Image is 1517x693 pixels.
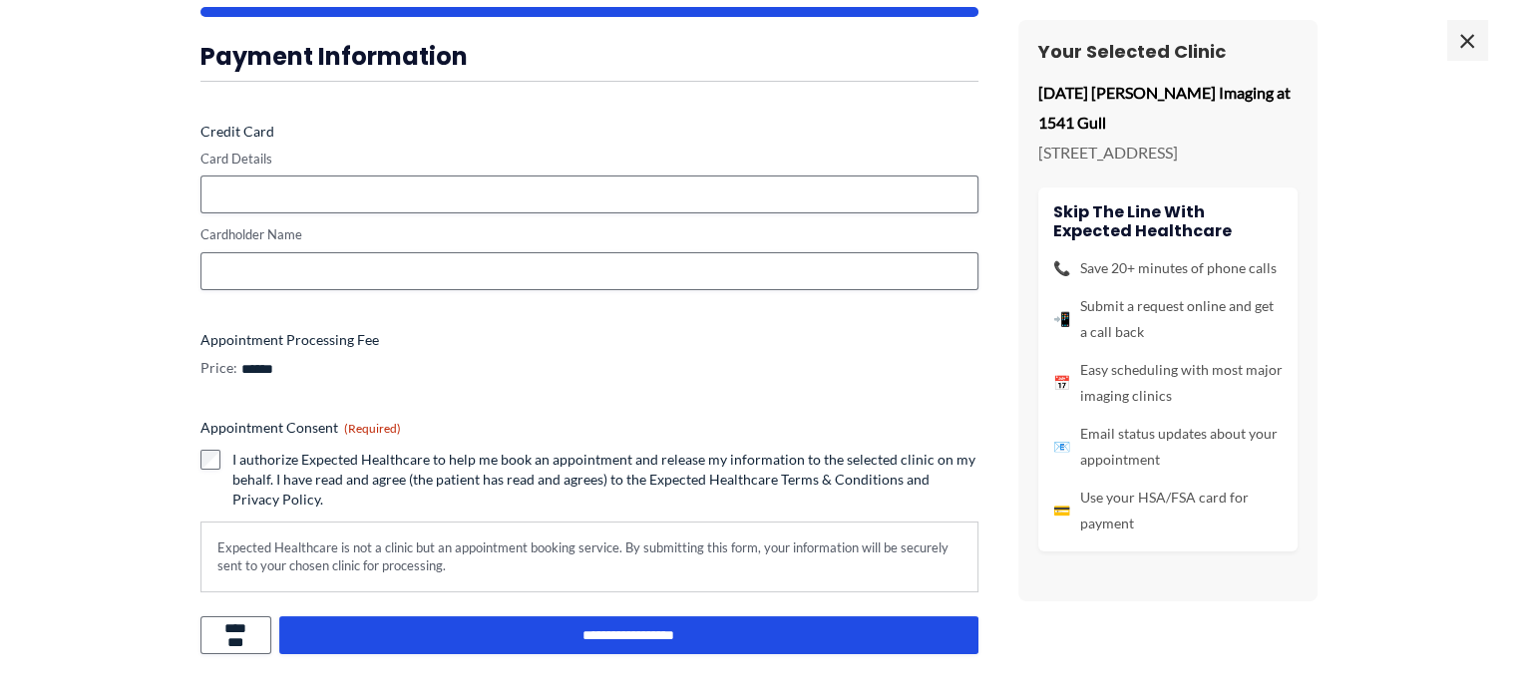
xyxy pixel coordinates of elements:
[1053,293,1283,345] li: Submit a request online and get a call back
[200,330,978,350] label: Appointment Processing Fee
[1053,202,1283,240] h4: Skip the line with Expected Healthcare
[1053,485,1283,536] li: Use your HSA/FSA card for payment
[200,150,978,169] label: Card Details
[200,418,401,438] legend: Appointment Consent
[200,521,978,592] div: Expected Healthcare is not a clinic but an appointment booking service. By submitting this form, ...
[213,186,965,203] iframe: Secure card payment input frame
[1053,357,1283,409] li: Easy scheduling with most major imaging clinics
[1038,78,1298,137] p: [DATE] [PERSON_NAME] Imaging at 1541 Gull
[200,122,978,142] label: Credit Card
[1447,20,1487,60] span: ×
[1053,255,1070,281] span: 📞
[200,225,978,244] label: Cardholder Name
[1053,306,1070,332] span: 📲
[1053,434,1070,460] span: 📧
[344,421,401,436] span: (Required)
[1053,421,1283,473] li: Email status updates about your appointment
[240,361,382,378] input: Appointment Processing Fee Price
[1038,138,1298,168] p: [STREET_ADDRESS]
[200,358,237,378] label: Price:
[1053,498,1070,523] span: 💳
[1053,370,1070,396] span: 📅
[232,450,978,510] label: I authorize Expected Healthcare to help me book an appointment and release my information to the ...
[1038,40,1298,63] h3: Your Selected Clinic
[1053,255,1283,281] li: Save 20+ minutes of phone calls
[200,41,978,72] h3: Payment Information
